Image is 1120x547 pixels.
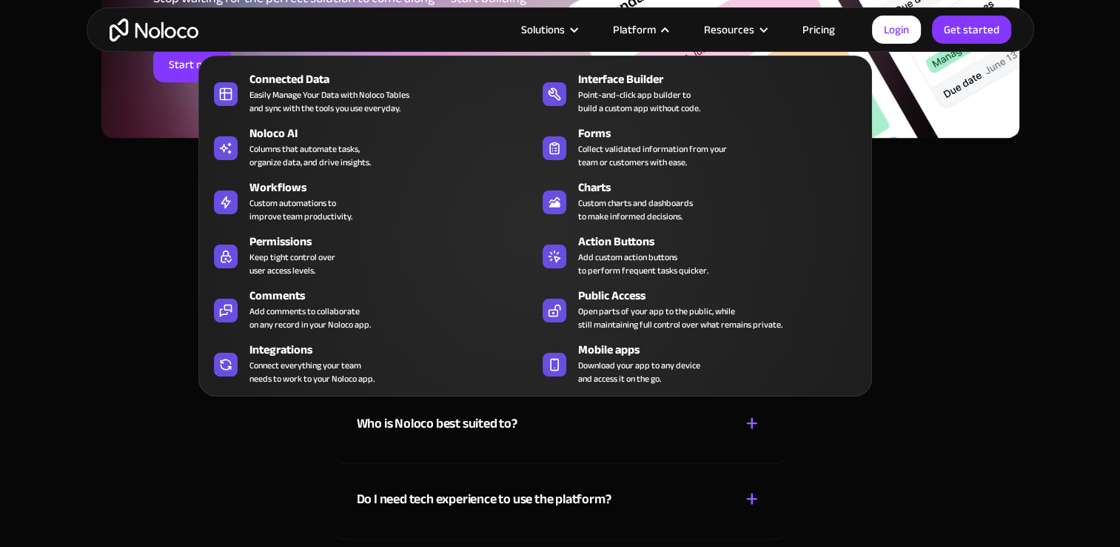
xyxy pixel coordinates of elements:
a: Public AccessOpen parts of your app to the public, whilestill maintaining full control over what ... [535,284,864,334]
div: Noloco AI [249,125,542,142]
a: Login [872,16,921,44]
div: Solutions [503,20,594,39]
div: + [745,486,759,512]
div: Integrations [249,341,542,359]
a: IntegrationsConnect everything your teamneeds to work to your Noloco app. [207,338,535,388]
div: + [745,411,759,437]
div: Do I need tech experience to use the platform? [357,488,611,511]
a: WorkflowsCustom automations toimprove team productivity. [207,176,535,226]
div: Keep tight control over user access levels. [249,251,335,277]
div: Collect validated information from your team or customers with ease. [578,142,727,169]
a: Mobile appsDownload your app to any deviceand access it on the go. [535,338,864,388]
a: Get started [932,16,1011,44]
a: Action ButtonsAdd custom action buttonsto perform frequent tasks quicker. [535,230,864,280]
a: Interface BuilderPoint-and-click app builder tobuild a custom app without code. [535,67,864,118]
div: Comments [249,287,542,305]
div: Action Buttons [578,233,871,251]
a: home [110,19,198,42]
div: Point-and-click app builder to build a custom app without code. [578,88,700,115]
div: Charts [578,179,871,196]
div: Open parts of your app to the public, while still maintaining full control over what remains priv... [578,305,782,331]
span: Download your app to any device and access it on the go. [578,359,700,385]
a: Pricing [784,20,854,39]
div: Interface Builder [578,70,871,88]
div: Platform [594,20,685,39]
a: CommentsAdd comments to collaborateon any record in your Noloco app. [207,284,535,334]
a: PermissionsKeep tight control overuser access levels. [207,230,535,280]
a: Start now [153,47,232,82]
div: Custom charts and dashboards to make informed decisions. [578,196,693,223]
div: Connected Data [249,70,542,88]
div: Who is Noloco best suited to? [357,413,517,435]
div: Platform [613,20,656,39]
div: Mobile apps [578,341,871,359]
a: Connected DataEasily Manage Your Data with Noloco Tablesand sync with the tools you use everyday. [207,67,535,118]
div: Permissions [249,233,542,251]
div: Connect everything your team needs to work to your Noloco app. [249,359,375,385]
div: Columns that automate tasks, organize data, and drive insights. [249,142,371,169]
div: Resources [704,20,754,39]
div: Add custom action buttons to perform frequent tasks quicker. [578,251,708,277]
nav: Platform [198,35,872,397]
div: Add comments to collaborate on any record in your Noloco app. [249,305,371,331]
div: Easily Manage Your Data with Noloco Tables and sync with the tools you use everyday. [249,88,409,115]
div: Solutions [521,20,565,39]
a: FormsCollect validated information from yourteam or customers with ease. [535,122,864,172]
div: Public Access [578,287,871,305]
div: Custom automations to improve team productivity. [249,196,352,223]
div: Workflows [249,179,542,196]
a: Noloco AIColumns that automate tasks,organize data, and drive insights. [207,122,535,172]
div: Resources [685,20,784,39]
div: Forms [578,125,871,142]
a: ChartsCustom charts and dashboardsto make informed decisions. [535,176,864,226]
